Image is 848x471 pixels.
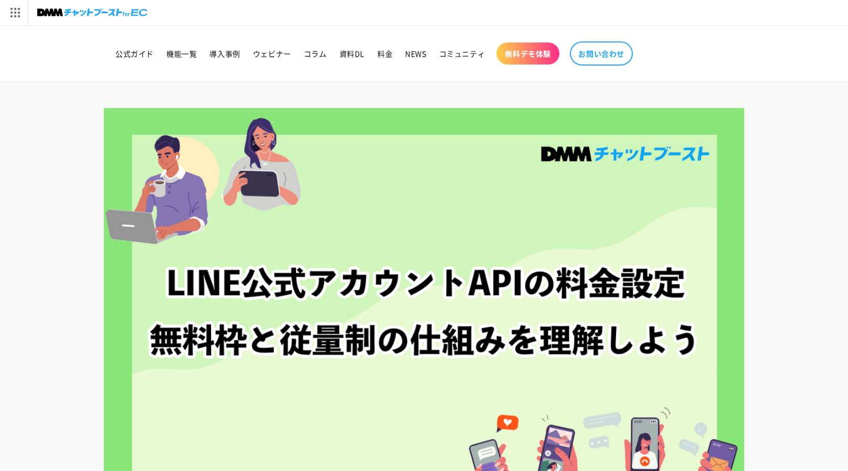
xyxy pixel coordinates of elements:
span: お問い合わせ [578,49,624,58]
a: NEWS [399,42,432,65]
span: 導入事例 [209,49,240,58]
a: コラム [298,42,333,65]
a: コミュニティ [433,42,492,65]
span: 資料DL [340,49,365,58]
span: 無料デモ体験 [505,49,551,58]
span: 料金 [377,49,393,58]
span: コラム [304,49,327,58]
a: 料金 [371,42,399,65]
span: コミュニティ [439,49,485,58]
span: 機能一覧 [166,49,197,58]
a: お問い合わせ [570,41,633,66]
a: 機能一覧 [160,42,203,65]
a: 導入事例 [203,42,246,65]
a: 公式ガイド [109,42,160,65]
img: チャットブーストforEC [37,5,147,20]
a: 無料デモ体験 [496,42,559,65]
img: サービス [2,2,28,24]
a: ウェビナー [247,42,298,65]
span: NEWS [405,49,426,58]
span: 公式ガイド [115,49,154,58]
a: 資料DL [333,42,371,65]
span: ウェビナー [253,49,291,58]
